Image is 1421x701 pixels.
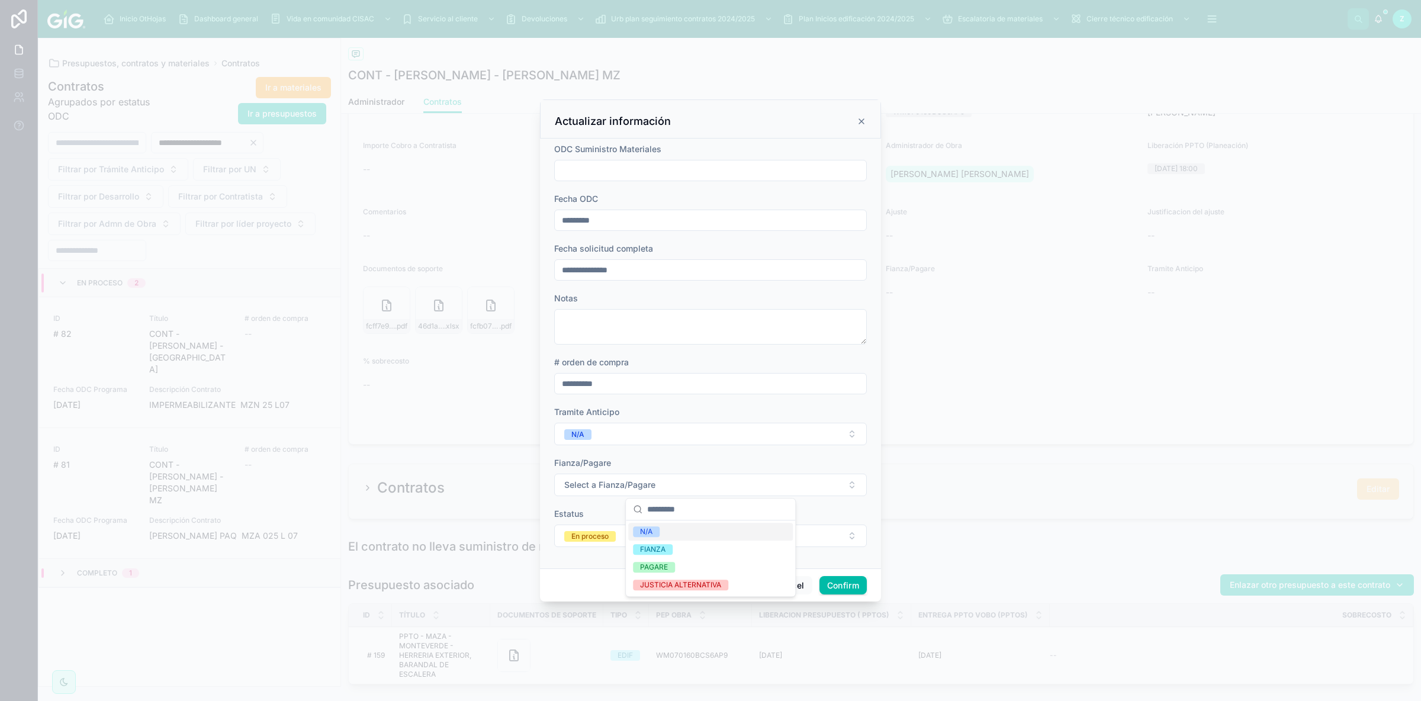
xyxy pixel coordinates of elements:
button: Select Button [554,474,867,496]
span: Select a Fianza/Pagare [564,479,655,491]
span: Fecha solicitud completa [554,243,653,253]
span: Notas [554,293,578,303]
span: Fianza/Pagare [554,458,611,468]
h3: Actualizar información [555,114,671,128]
div: En proceso [571,531,609,542]
div: JUSTICIA ALTERNATIVA [640,580,721,590]
span: Fecha ODC [554,194,598,204]
span: Estatus [554,509,584,519]
div: N/A [640,526,652,537]
span: Tramite Anticipo [554,407,619,417]
button: Select Button [554,525,867,547]
div: Suggestions [626,520,795,596]
span: # orden de compra [554,357,629,367]
span: ODC Suministro Materiales [554,144,661,154]
button: Select Button [554,423,867,445]
div: PAGARE [640,562,668,573]
div: N/A [571,429,584,440]
div: FIANZA [640,544,666,555]
button: Confirm [819,576,867,595]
